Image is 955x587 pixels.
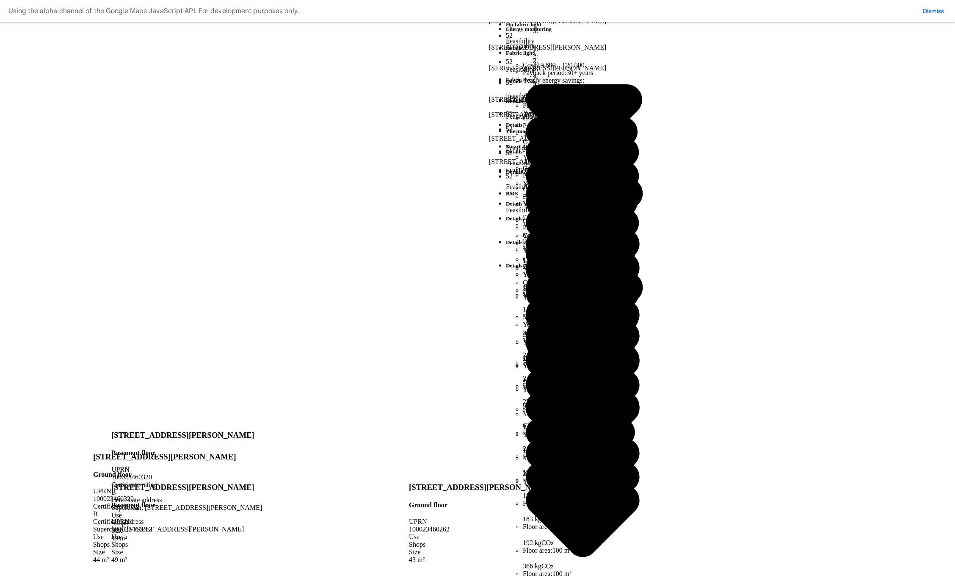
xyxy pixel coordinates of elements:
[111,501,254,509] h4: Basement floor
[111,548,254,556] div: Size
[93,518,244,526] div: Certificate address
[489,111,643,133] div: [STREET_ADDRESS][PERSON_NAME]
[111,449,262,457] h4: Basement floor
[920,7,947,15] button: Dismiss
[111,518,254,526] div: UPRN
[93,556,244,564] div: 44 m²
[111,526,254,533] div: 100023460262
[111,483,254,492] h3: [STREET_ADDRESS][PERSON_NAME]
[111,473,262,481] div: 100023460320
[489,17,643,39] div: [STREET_ADDRESS][PERSON_NAME]
[506,110,638,118] li: 52
[506,190,643,197] h5: BMS
[506,125,643,133] li: 52
[111,466,262,473] div: UPRN
[506,262,643,269] h5: Details
[111,541,254,548] div: Shops
[93,487,244,495] div: UPRN
[409,501,552,509] h4: Ground floor
[552,570,571,577] span: 100 m²
[111,556,254,564] div: 49 m²
[523,462,643,477] span: 2.13 MWh, 7.0%
[523,554,643,570] span: 366 kgCO₂
[93,471,244,479] h4: Ground floor
[409,483,552,492] h3: [STREET_ADDRESS][PERSON_NAME]
[506,32,643,39] li: 52
[8,5,299,17] div: Using the alpha channel of the Google Maps JavaScript API. For development purposes only.
[506,58,641,66] li: 52
[506,79,643,86] li: 53
[523,478,643,570] li: Yearly GHG change:
[93,495,244,503] div: 100023460320
[93,503,244,510] div: Certificate rating
[523,386,643,478] li: Yearly energy use change:
[409,518,552,526] div: UPRN
[506,172,643,180] li: 52
[506,149,643,157] li: 52
[93,526,244,533] div: Superclean, [STREET_ADDRESS][PERSON_NAME]
[489,64,643,86] div: [STREET_ADDRESS][PERSON_NAME]
[523,279,643,287] li: Cost:
[567,287,596,294] span: 1 – 3 years
[93,533,244,541] div: Use
[111,533,254,541] div: Use
[111,431,262,440] h3: [STREET_ADDRESS][PERSON_NAME]
[93,452,244,462] h3: [STREET_ADDRESS][PERSON_NAME]
[489,135,643,157] div: [STREET_ADDRESS][PERSON_NAME]
[506,206,643,214] dt: Feasibility
[93,510,244,518] div: B
[93,541,244,548] div: Shops
[537,279,571,286] span: £250 – £750
[523,570,643,578] li: Floor area:
[409,533,552,541] div: Use
[523,287,643,294] li: Payback period:
[93,548,244,556] div: Size
[409,548,552,556] div: Size
[489,44,641,66] div: [STREET_ADDRESS][PERSON_NAME]
[409,541,552,548] div: Shops
[409,556,552,564] div: 43 m²
[523,370,643,385] span: £244
[489,158,643,180] div: [STREET_ADDRESS][PERSON_NAME]
[489,96,638,118] div: [STREET_ADDRESS][PERSON_NAME]
[409,526,552,533] div: 100023460262
[523,294,643,386] li: Yearly energy savings:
